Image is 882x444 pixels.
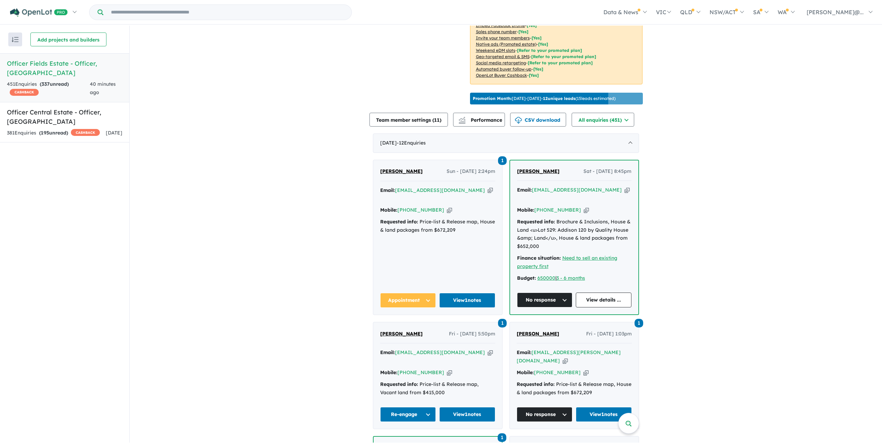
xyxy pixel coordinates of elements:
[473,95,616,102] p: [DATE] - [DATE] - ( 15 leads estimated)
[517,331,559,337] span: [PERSON_NAME]
[459,119,466,123] img: bar-chart.svg
[517,219,555,225] strong: Requested info:
[460,117,502,123] span: Performance
[380,293,436,308] button: Appointment
[41,130,49,136] span: 195
[517,369,534,376] strong: Mobile:
[517,255,617,269] a: Need to sell an existing property first
[572,113,634,127] button: All enquiries (451)
[7,80,90,97] div: 451 Enquir ies
[373,133,639,153] div: [DATE]
[576,293,631,307] a: View details ...
[476,60,526,65] u: Social media retargeting
[369,113,448,127] button: Team member settings (11)
[476,23,525,28] u: Embed Facebook profile
[90,81,116,95] span: 40 minutes ago
[517,381,555,387] strong: Requested info:
[106,130,122,136] span: [DATE]
[395,187,485,193] a: [EMAIL_ADDRESS][DOMAIN_NAME]
[517,274,631,283] div: |
[397,369,444,376] a: [PHONE_NUMBER]
[576,407,632,422] a: View1notes
[7,129,100,137] div: 381 Enquir ies
[488,187,493,194] button: Copy
[517,48,582,53] span: [Refer to your promoted plan]
[534,369,581,376] a: [PHONE_NUMBER]
[476,73,527,78] u: OpenLot Buyer Cashback
[397,207,444,213] a: [PHONE_NUMBER]
[498,318,507,327] a: 1
[10,8,68,17] img: Openlot PRO Logo White
[635,319,643,327] span: 1
[532,35,542,40] span: [ Yes ]
[625,186,630,194] button: Copy
[476,54,529,59] u: Geo-targeted email & SMS
[105,5,350,20] input: Try estate name, suburb, builder or developer
[380,331,423,337] span: [PERSON_NAME]
[517,275,536,281] strong: Budget:
[488,349,493,356] button: Copy
[517,407,573,422] button: No response
[380,369,397,376] strong: Mobile:
[380,167,423,176] a: [PERSON_NAME]
[476,41,536,47] u: Native ads (Promoted estate)
[476,29,517,34] u: Sales phone number
[556,275,585,281] a: 3 - 6 months
[517,330,559,338] a: [PERSON_NAME]
[635,318,643,327] a: 1
[529,73,539,78] span: [Yes]
[517,207,534,213] strong: Mobile:
[40,81,69,87] strong: ( unread)
[518,29,528,34] span: [ Yes ]
[380,381,418,387] strong: Requested info:
[453,113,505,127] button: Performance
[434,117,440,123] span: 11
[517,218,631,251] div: Brochure & Inclusions, House & Land <u>Lot 529: Addison 120 by Quality House &amp; Land</u>, Hous...
[563,357,568,364] button: Copy
[538,41,548,47] span: [Yes]
[380,380,495,397] div: Price-list & Release map, Vacant land from $415,000
[7,59,122,77] h5: Officer Fields Estate - Officer , [GEOGRAPHIC_DATA]
[30,33,106,46] button: Add projects and builders
[498,156,507,165] span: 1
[447,369,452,376] button: Copy
[517,168,560,174] span: [PERSON_NAME]
[498,156,507,165] a: 1
[517,380,632,397] div: Price-list & Release map, House & land packages from $672,209
[447,167,495,176] span: Sun - [DATE] 2:24pm
[517,293,573,307] button: No response
[449,330,495,338] span: Fri - [DATE] 5:50pm
[439,407,495,422] a: View1notes
[586,330,632,338] span: Fri - [DATE] 1:03pm
[439,293,495,308] a: View1notes
[459,117,465,121] img: line-chart.svg
[533,66,543,72] span: [Yes]
[395,349,485,355] a: [EMAIL_ADDRESS][DOMAIN_NAME]
[380,168,423,174] span: [PERSON_NAME]
[380,218,495,234] div: Price-list & Release map, House & land packages from $672,209
[473,96,512,101] b: Promotion Month:
[380,349,395,355] strong: Email:
[584,206,589,214] button: Copy
[531,54,596,59] span: [Refer to your promoted plan]
[380,207,397,213] strong: Mobile:
[476,48,515,53] u: Weekend eDM slots
[476,66,532,72] u: Automated buyer follow-up
[534,207,581,213] a: [PHONE_NUMBER]
[537,275,555,281] a: 650000
[41,81,50,87] span: 337
[380,219,418,225] strong: Requested info:
[10,89,39,96] span: CASHBACK
[380,187,395,193] strong: Email:
[7,108,122,126] h5: Officer Central Estate - Officer , [GEOGRAPHIC_DATA]
[527,23,537,28] span: [ Yes ]
[515,117,522,124] img: download icon
[397,140,426,146] span: - 12 Enquir ies
[583,167,631,176] span: Sat - [DATE] 8:45pm
[807,9,864,16] span: [PERSON_NAME]@...
[12,37,19,42] img: sort.svg
[543,96,575,101] b: 12 unique leads
[498,433,506,442] span: 1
